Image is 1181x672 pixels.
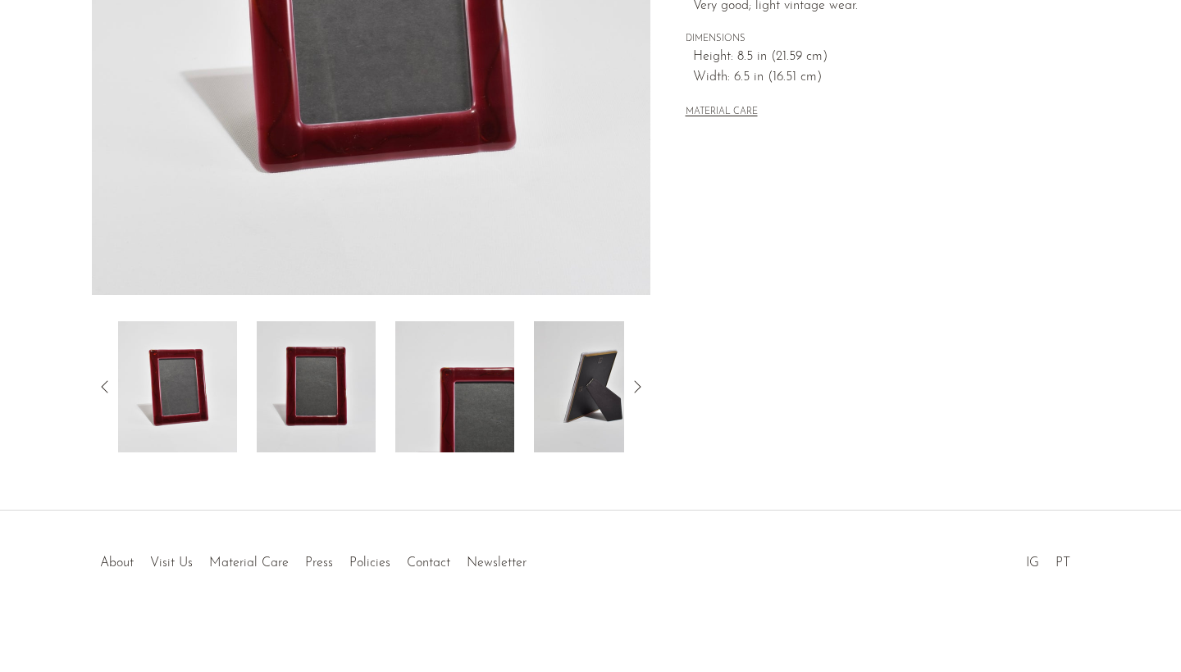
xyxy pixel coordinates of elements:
[209,556,289,570] a: Material Care
[693,47,1055,68] span: Height: 8.5 in (21.59 cm)
[407,556,450,570] a: Contact
[305,556,333,570] a: Press
[257,321,376,452] img: Burgundy Glass Picture Frame
[1018,543,1078,574] ul: Social Medias
[1056,556,1070,570] a: PT
[693,67,1055,89] span: Width: 6.5 in (16.51 cm)
[395,321,514,452] img: Burgundy Glass Picture Frame
[1026,556,1039,570] a: IG
[92,543,535,574] ul: Quick links
[118,321,237,452] img: Burgundy Glass Picture Frame
[100,556,134,570] a: About
[150,556,193,570] a: Visit Us
[534,321,653,452] img: Burgundy Glass Picture Frame
[686,107,758,119] button: MATERIAL CARE
[349,556,390,570] a: Policies
[686,32,1055,47] span: DIMENSIONS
